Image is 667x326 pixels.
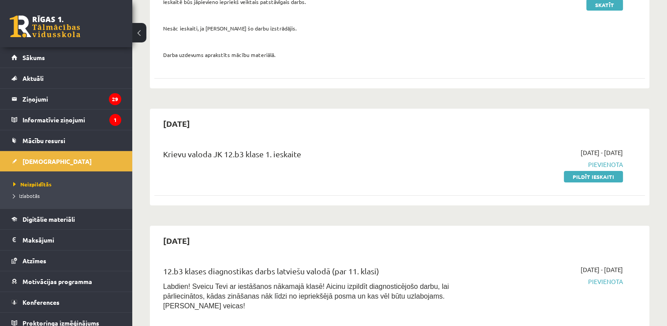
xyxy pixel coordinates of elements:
[154,230,199,251] h2: [DATE]
[10,15,80,38] a: Rīgas 1. Tālmācības vidusskola
[22,157,92,165] span: [DEMOGRAPHIC_DATA]
[478,277,623,286] span: Pievienota
[22,89,121,109] legend: Ziņojumi
[581,265,623,274] span: [DATE] - [DATE]
[22,215,75,223] span: Digitālie materiāli
[11,230,121,250] a: Maksājumi
[22,277,92,285] span: Motivācijas programma
[22,74,44,82] span: Aktuāli
[13,180,123,188] a: Neizpildītās
[163,265,465,281] div: 12.b3 klases diagnostikas darbs latviešu valodā (par 11. klasi)
[11,271,121,292] a: Motivācijas programma
[478,160,623,169] span: Pievienota
[163,283,449,310] span: Labdien! Sveicu Tevi ar iestāšanos nākamajā klasē! Aicinu izpildīt diagnosticējošo darbu, lai pār...
[11,151,121,171] a: [DEMOGRAPHIC_DATA]
[163,148,465,164] div: Krievu valoda JK 12.b3 klase 1. ieskaite
[11,130,121,151] a: Mācību resursi
[11,110,121,130] a: Informatīvie ziņojumi1
[22,298,60,306] span: Konferences
[163,24,465,32] p: Nesāc ieskaiti, ja [PERSON_NAME] šo darbu izstrādājis.
[109,93,121,105] i: 29
[22,136,65,144] span: Mācību resursi
[13,192,123,200] a: Izlabotās
[22,257,46,265] span: Atzīmes
[22,230,121,250] legend: Maksājumi
[13,181,52,188] span: Neizpildītās
[154,113,199,134] h2: [DATE]
[163,51,465,59] p: Darba uzdevums aprakstīts mācību materiālā.
[564,171,623,182] a: Pildīt ieskaiti
[11,89,121,109] a: Ziņojumi29
[11,292,121,312] a: Konferences
[11,68,121,88] a: Aktuāli
[11,250,121,271] a: Atzīmes
[22,110,121,130] legend: Informatīvie ziņojumi
[109,114,121,126] i: 1
[11,209,121,229] a: Digitālie materiāli
[22,53,45,61] span: Sākums
[13,192,40,199] span: Izlabotās
[581,148,623,157] span: [DATE] - [DATE]
[11,47,121,68] a: Sākums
